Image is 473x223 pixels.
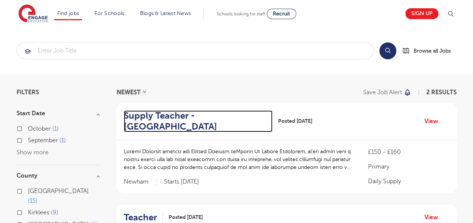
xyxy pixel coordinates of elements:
button: Save job alert [363,89,412,95]
input: Submit [17,42,373,59]
a: For Schools [94,11,124,16]
span: Filters [17,89,39,95]
span: Posted [DATE] [169,213,203,221]
a: Supply Teacher - [GEOGRAPHIC_DATA] [124,110,273,132]
button: Show more [17,149,49,156]
p: Loremi Dolorsit ametco adi Elitsed Doeiusm teMporin Ut Labore Etdolorem, al’en admin veni q nostr... [124,148,353,171]
input: Kirklees 9 [28,209,33,214]
span: Schools looking for staff [217,11,265,17]
a: Recruit [267,9,296,19]
span: 1 [52,125,59,132]
p: Starts [DATE] [164,178,199,186]
span: Posted [DATE] [278,117,312,125]
p: Primary [368,162,449,171]
a: View [424,116,444,126]
a: Find jobs [57,11,79,16]
p: Daily Supply [368,177,449,186]
a: Sign up [405,8,438,19]
img: Engage Education [18,5,48,23]
span: Newham [124,178,157,186]
p: £150 - £160 [368,148,449,157]
p: Save job alert [363,89,402,95]
a: Browse all Jobs [402,47,457,55]
h3: Start Date [17,110,99,116]
span: Recruit [273,11,290,17]
span: [GEOGRAPHIC_DATA] [28,188,89,194]
span: September [28,137,58,144]
span: 1 [59,137,66,144]
input: [GEOGRAPHIC_DATA] 15 [28,188,33,193]
a: Teacher [124,212,163,223]
input: October 1 [28,125,33,130]
span: October [28,125,51,132]
a: Blogs & Latest News [140,11,191,16]
a: View [424,212,444,222]
h2: Teacher [124,212,157,223]
input: September 1 [28,137,33,142]
button: Search [379,42,396,59]
span: 2 RESULTS [426,89,457,96]
span: 9 [51,209,58,216]
h3: County [17,173,99,179]
span: 15 [28,197,38,204]
span: Browse all Jobs [414,47,451,55]
h2: Supply Teacher - [GEOGRAPHIC_DATA] [124,110,267,132]
span: Kirklees [28,209,49,216]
